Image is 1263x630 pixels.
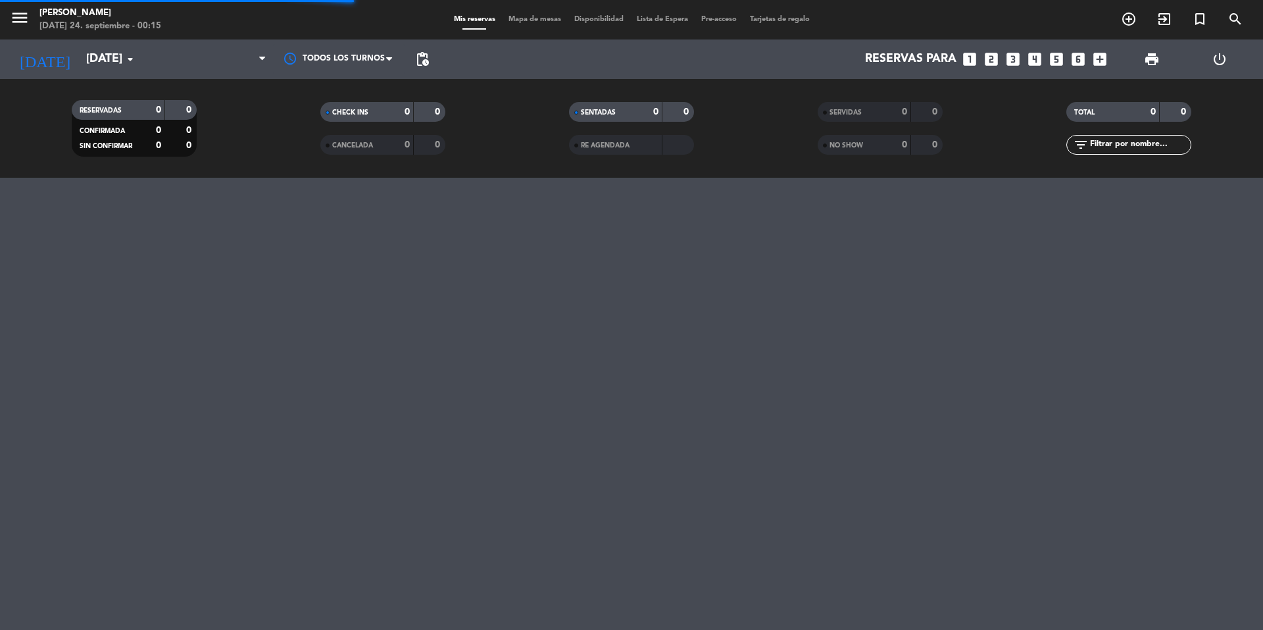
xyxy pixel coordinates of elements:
[1192,11,1208,27] i: turned_in_not
[830,142,863,149] span: NO SHOW
[1089,138,1191,152] input: Filtrar por nombre...
[568,16,630,23] span: Disponibilidad
[156,126,161,135] strong: 0
[156,105,161,115] strong: 0
[683,107,691,117] strong: 0
[122,51,138,67] i: arrow_drop_down
[1070,51,1087,68] i: looks_6
[1181,107,1189,117] strong: 0
[447,16,502,23] span: Mis reservas
[10,8,30,28] i: menu
[80,143,132,149] span: SIN CONFIRMAR
[186,126,194,135] strong: 0
[1026,51,1043,68] i: looks_4
[581,142,630,149] span: RE AGENDADA
[156,141,161,150] strong: 0
[39,7,161,20] div: [PERSON_NAME]
[1074,109,1095,116] span: TOTAL
[983,51,1000,68] i: looks_two
[405,107,410,117] strong: 0
[39,20,161,33] div: [DATE] 24. septiembre - 00:15
[1073,137,1089,153] i: filter_list
[1227,11,1243,27] i: search
[1212,51,1227,67] i: power_settings_new
[332,142,373,149] span: CANCELADA
[932,140,940,149] strong: 0
[1156,11,1172,27] i: exit_to_app
[80,128,125,134] span: CONFIRMADA
[1151,107,1156,117] strong: 0
[902,107,907,117] strong: 0
[1091,51,1108,68] i: add_box
[1144,51,1160,67] span: print
[653,107,658,117] strong: 0
[1121,11,1137,27] i: add_circle_outline
[332,109,368,116] span: CHECK INS
[695,16,743,23] span: Pre-acceso
[186,141,194,150] strong: 0
[932,107,940,117] strong: 0
[414,51,430,67] span: pending_actions
[830,109,862,116] span: SERVIDAS
[743,16,816,23] span: Tarjetas de regalo
[865,53,956,66] span: Reservas para
[1004,51,1022,68] i: looks_3
[10,45,80,74] i: [DATE]
[435,140,443,149] strong: 0
[80,107,122,114] span: RESERVADAS
[10,8,30,32] button: menu
[502,16,568,23] span: Mapa de mesas
[581,109,616,116] span: SENTADAS
[902,140,907,149] strong: 0
[405,140,410,149] strong: 0
[630,16,695,23] span: Lista de Espera
[961,51,978,68] i: looks_one
[435,107,443,117] strong: 0
[1048,51,1065,68] i: looks_5
[186,105,194,115] strong: 0
[1185,39,1253,79] div: LOG OUT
